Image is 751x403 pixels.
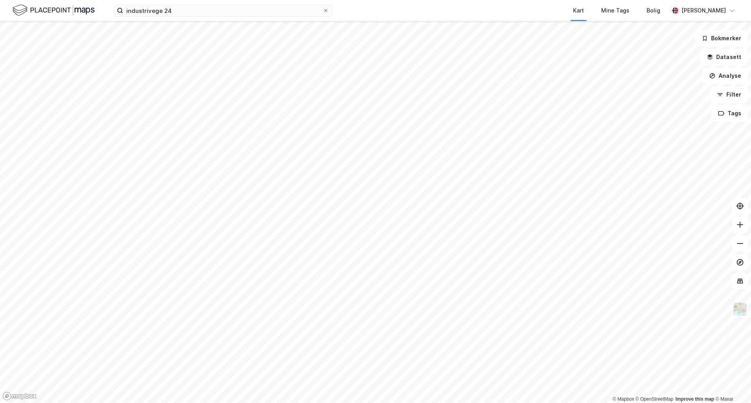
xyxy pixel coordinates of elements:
[636,396,674,402] a: OpenStreetMap
[613,396,634,402] a: Mapbox
[700,49,748,65] button: Datasett
[601,6,629,15] div: Mine Tags
[712,365,751,403] div: Kontrollprogram for chat
[123,5,323,16] input: Søk på adresse, matrikkel, gårdeiere, leietakere eller personer
[711,106,748,121] button: Tags
[681,6,726,15] div: [PERSON_NAME]
[647,6,660,15] div: Bolig
[573,6,584,15] div: Kart
[733,302,747,317] img: Z
[2,392,37,401] a: Mapbox homepage
[676,396,714,402] a: Improve this map
[695,30,748,46] button: Bokmerker
[710,87,748,102] button: Filter
[13,4,95,17] img: logo.f888ab2527a4732fd821a326f86c7f29.svg
[712,365,751,403] iframe: Chat Widget
[702,68,748,84] button: Analyse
